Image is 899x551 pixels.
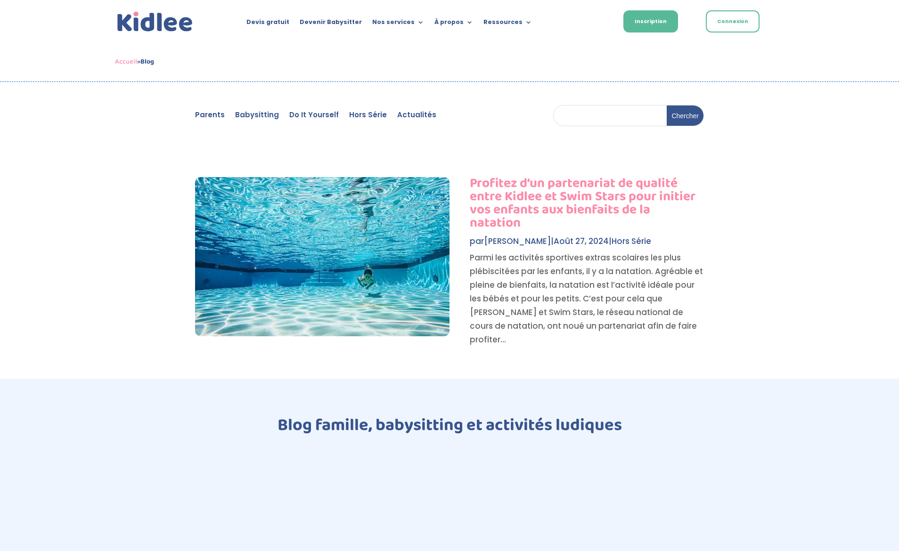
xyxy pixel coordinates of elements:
a: Hors Série [612,235,651,247]
a: Accueil [115,56,137,67]
a: Devenir Babysitter [300,19,362,29]
a: Actualités [397,112,436,122]
a: Babysitting [235,112,279,122]
span: Août 27, 2024 [554,235,609,247]
a: Inscription [623,10,678,32]
a: Hors Série [349,112,387,122]
p: Parmi les activités sportives extras scolaires les plus plébiscitées par les enfants, il y a la n... [368,251,704,346]
a: [PERSON_NAME] [484,235,551,247]
a: Nos services [372,19,424,29]
input: Chercher [667,105,703,126]
img: logo_kidlee_bleu [115,9,195,34]
span: » [115,56,154,67]
a: Connexion [706,10,760,32]
p: par | | [195,235,704,248]
a: Do It Yourself [289,112,339,122]
a: Kidlee Logo [115,9,195,34]
img: Profitez d’un partenariat de qualité entre Kidlee et Swim Stars pour initier vos enfants aux bien... [195,177,449,336]
a: À propos [434,19,473,29]
a: Profitez d’un partenariat de qualité entre Kidlee et Swim Stars pour initier vos enfants aux bien... [470,173,695,234]
a: Ressources [483,19,532,29]
a: Devis gratuit [246,19,289,29]
a: Parents [195,112,225,122]
h1: Blog famille, babysitting et activités ludiques [195,417,704,438]
strong: Blog [140,56,154,67]
img: Français [589,19,597,25]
